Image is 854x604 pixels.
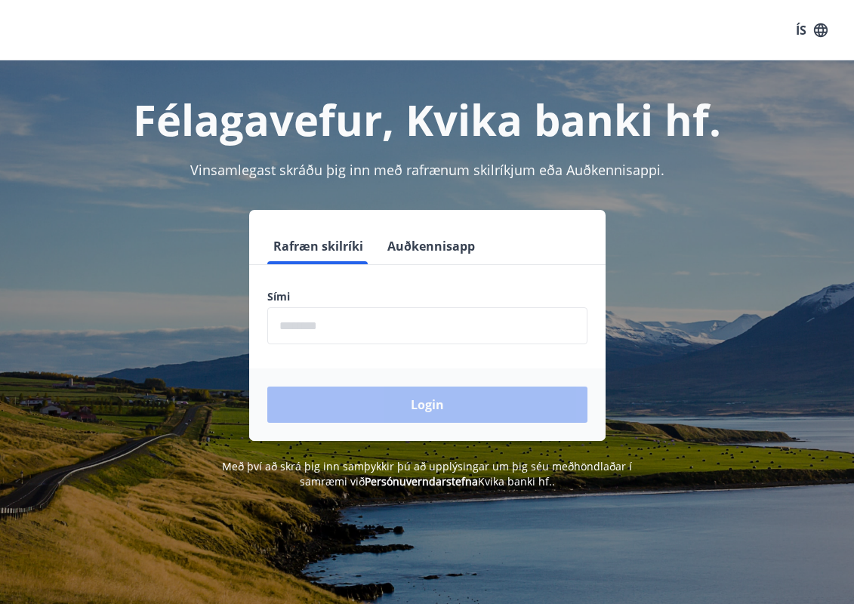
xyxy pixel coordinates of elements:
[788,17,836,44] button: ÍS
[190,161,664,179] span: Vinsamlegast skráðu þig inn með rafrænum skilríkjum eða Auðkennisappi.
[267,289,587,304] label: Sími
[267,228,369,264] button: Rafræn skilríki
[18,91,836,148] h1: Félagavefur, Kvika banki hf.
[381,228,481,264] button: Auðkennisapp
[365,474,478,488] a: Persónuverndarstefna
[222,459,632,488] span: Með því að skrá þig inn samþykkir þú að upplýsingar um þig séu meðhöndlaðar í samræmi við Kvika b...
